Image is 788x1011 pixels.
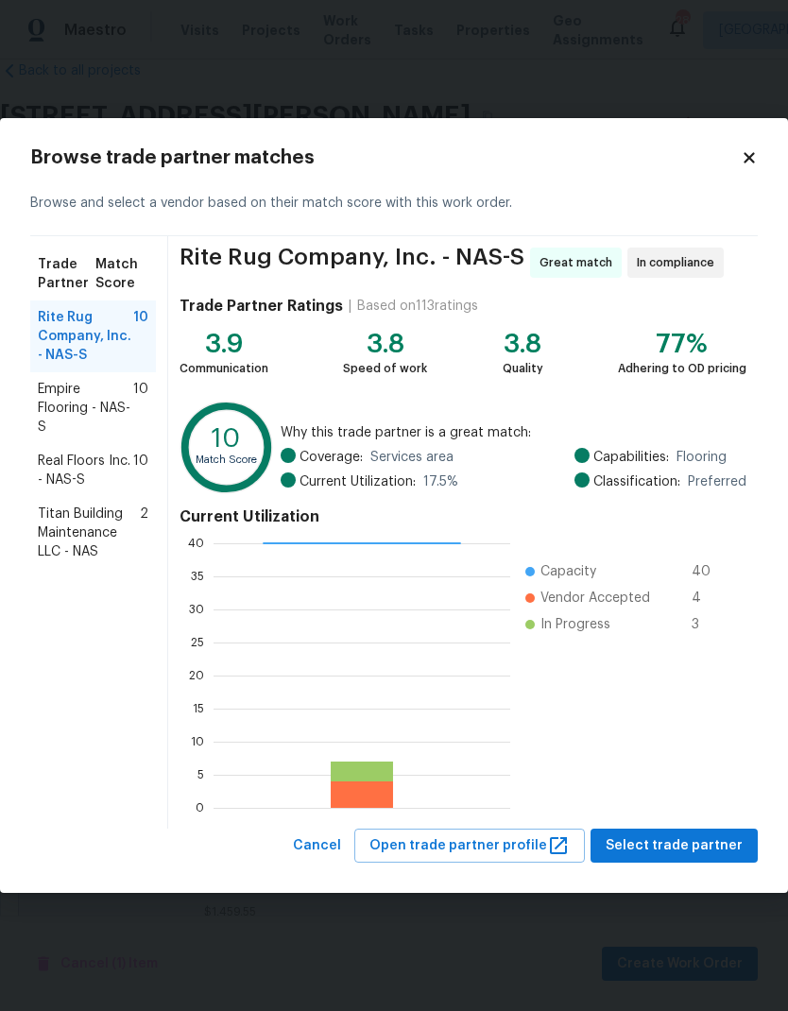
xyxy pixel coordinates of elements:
span: 10 [133,452,148,489]
span: Current Utilization: [300,472,416,491]
div: 77% [618,334,746,353]
div: | [343,297,357,316]
h4: Trade Partner Ratings [180,297,343,316]
span: Classification: [593,472,680,491]
span: Vendor Accepted [540,589,650,608]
div: Quality [503,359,543,378]
div: Adhering to OD pricing [618,359,746,378]
span: Open trade partner profile [369,834,570,858]
span: In compliance [637,253,722,272]
text: 10 [212,426,240,452]
span: Titan Building Maintenance LLC - NAS [38,505,140,561]
div: Browse and select a vendor based on their match score with this work order. [30,171,758,236]
span: Services area [370,448,454,467]
button: Cancel [285,829,349,864]
h4: Current Utilization [180,507,746,526]
span: Great match [540,253,620,272]
text: 30 [189,603,204,614]
text: 5 [197,768,204,780]
span: Real Floors Inc. - NAS-S [38,452,133,489]
span: Trade Partner [38,255,95,293]
h2: Browse trade partner matches [30,148,741,167]
div: 3.9 [180,334,268,353]
span: In Progress [540,615,610,634]
span: 17.5 % [423,472,458,491]
text: 25 [191,636,204,647]
span: Why this trade partner is a great match: [281,423,746,442]
span: Rite Rug Company, Inc. - NAS-S [38,308,133,365]
span: 3 [692,615,722,634]
span: 10 [133,308,148,365]
button: Select trade partner [591,829,758,864]
span: Rite Rug Company, Inc. - NAS-S [180,248,524,278]
span: 10 [133,380,148,437]
span: Empire Flooring - NAS-S [38,380,133,437]
div: Communication [180,359,268,378]
span: 2 [140,505,148,561]
text: 10 [191,735,204,746]
text: 20 [189,669,204,680]
button: Open trade partner profile [354,829,585,864]
div: 3.8 [503,334,543,353]
span: Match Score [95,255,148,293]
span: Select trade partner [606,834,743,858]
span: Cancel [293,834,341,858]
span: Flooring [677,448,727,467]
div: Speed of work [343,359,427,378]
text: 0 [196,801,204,813]
text: 40 [188,537,204,548]
span: Coverage: [300,448,363,467]
span: Capacity [540,562,596,581]
div: Based on 113 ratings [357,297,478,316]
text: 15 [193,702,204,713]
text: 35 [191,570,204,581]
span: Preferred [688,472,746,491]
div: 3.8 [343,334,427,353]
span: 4 [692,589,722,608]
span: 40 [692,562,722,581]
text: Match Score [196,454,257,465]
span: Capabilities: [593,448,669,467]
